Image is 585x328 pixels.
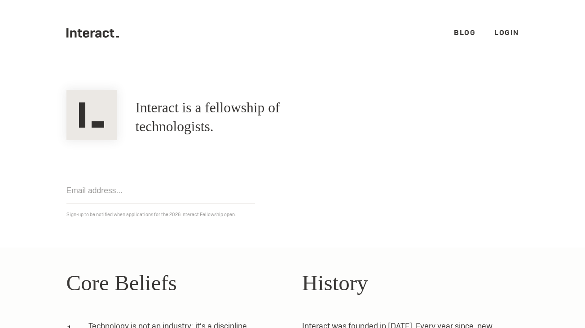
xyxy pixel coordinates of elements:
h2: Core Beliefs [66,266,283,300]
a: Login [494,28,519,37]
img: Interact Logo [66,90,117,140]
a: Blog [454,28,475,37]
h2: History [302,266,519,300]
input: Email address... [66,178,255,204]
p: Sign-up to be notified when applications for the 2026 Interact Fellowship open. [66,210,519,219]
h1: Interact is a fellowship of technologists. [136,98,348,136]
